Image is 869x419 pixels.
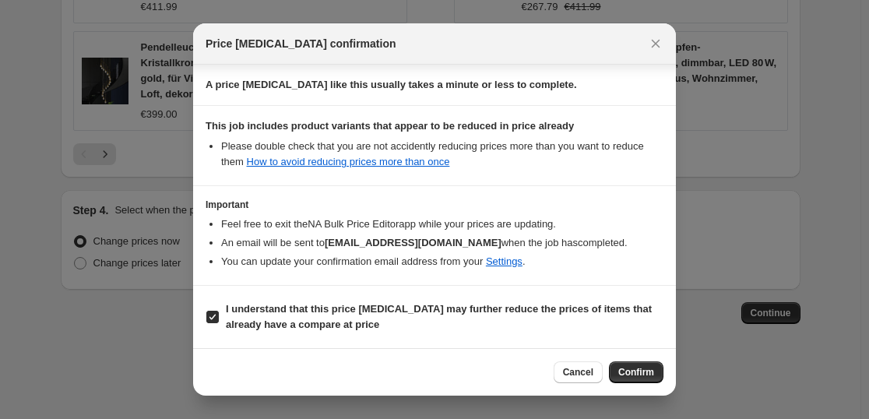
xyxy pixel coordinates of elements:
[325,237,501,248] b: [EMAIL_ADDRESS][DOMAIN_NAME]
[609,361,663,383] button: Confirm
[645,33,667,55] button: Close
[206,36,396,51] span: Price [MEDICAL_DATA] confirmation
[221,139,663,170] li: Please double check that you are not accidently reducing prices more than you want to reduce them
[486,255,522,267] a: Settings
[554,361,603,383] button: Cancel
[206,79,577,90] b: A price [MEDICAL_DATA] like this usually takes a minute or less to complete.
[221,235,663,251] li: An email will be sent to when the job has completed .
[206,120,574,132] b: This job includes product variants that appear to be reduced in price already
[221,254,663,269] li: You can update your confirmation email address from your .
[226,303,652,330] b: I understand that this price [MEDICAL_DATA] may further reduce the prices of items that already h...
[206,199,663,211] h3: Important
[563,366,593,379] span: Cancel
[618,366,654,379] span: Confirm
[221,217,663,232] li: Feel free to exit the NA Bulk Price Editor app while your prices are updating.
[247,156,450,167] a: How to avoid reducing prices more than once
